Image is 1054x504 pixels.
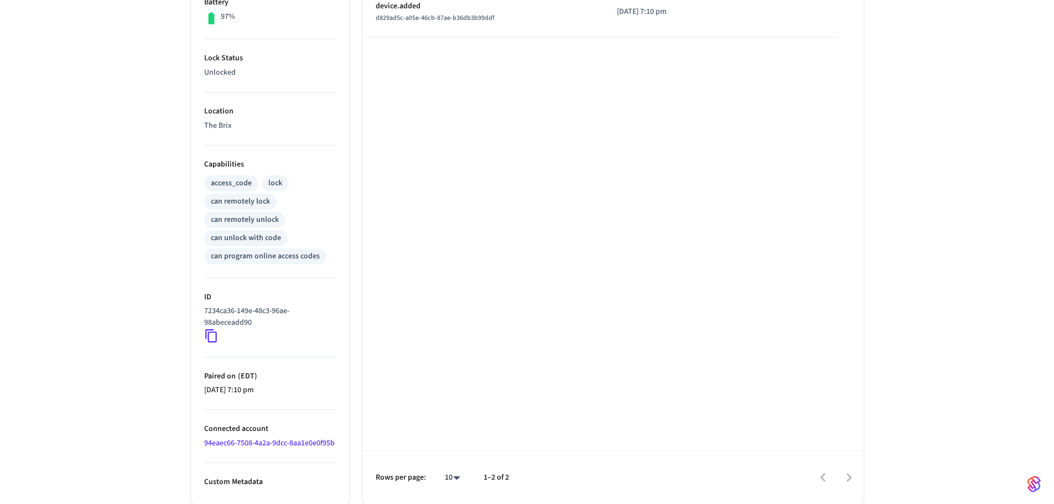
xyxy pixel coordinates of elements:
p: Lock Status [204,53,336,64]
p: Rows per page: [376,472,426,484]
p: Location [204,106,336,117]
p: 7234ca36-149e-48c3-96ae-98abeceadd90 [204,305,331,329]
div: can unlock with code [211,232,281,244]
a: 94eaec66-7508-4a2a-9dcc-8aa1e0e0f95b [204,438,335,449]
p: The Brix [204,120,336,132]
p: Custom Metadata [204,476,336,488]
p: Capabilities [204,159,336,170]
div: lock [268,178,282,189]
p: Paired on [204,371,336,382]
div: can remotely unlock [211,214,279,226]
p: device.added [376,1,590,12]
p: 1–2 of 2 [484,472,509,484]
p: 97% [221,11,235,23]
p: [DATE] 7:10 pm [204,385,336,396]
div: access_code [211,178,252,189]
p: ID [204,292,336,303]
div: can program online access codes [211,251,320,262]
p: Unlocked [204,67,336,79]
span: ( EDT ) [236,371,257,382]
div: can remotely lock [211,196,270,207]
img: SeamLogoGradient.69752ec5.svg [1027,475,1041,493]
span: d829ad5c-a05e-46cb-87ae-b36db3b99ddf [376,13,495,23]
p: Connected account [204,423,336,435]
p: [DATE] 7:10 pm [617,6,717,18]
div: 10 [439,470,466,486]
